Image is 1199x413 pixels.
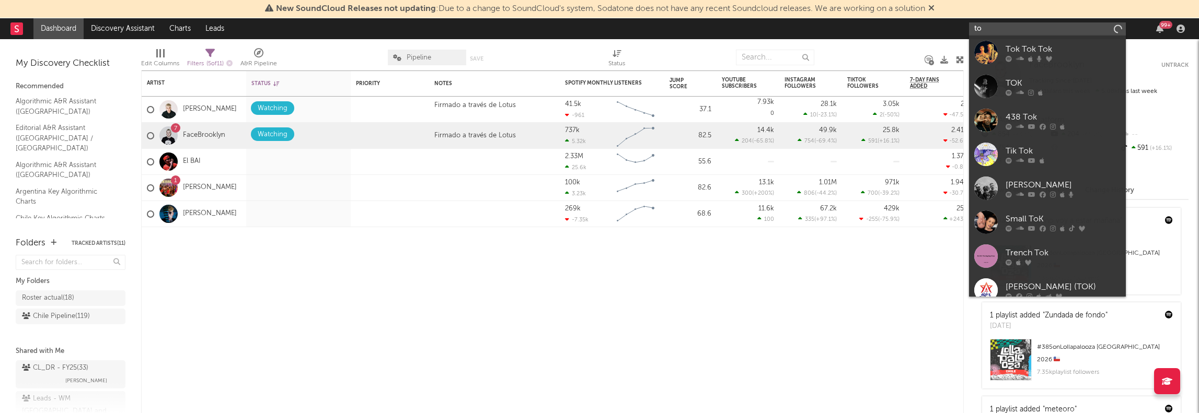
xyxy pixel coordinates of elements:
[1043,312,1108,319] a: "Zundada de fondo"
[565,164,586,171] div: 25.6k
[565,127,580,134] div: 737k
[816,191,835,196] span: -44.2 %
[565,216,589,223] div: -7.35k
[612,175,659,201] svg: Chart title
[880,217,898,222] span: -75.9 %
[612,201,659,227] svg: Chart title
[952,153,967,160] div: 1.37k
[969,22,1126,36] input: Search for artists
[16,213,115,224] a: Chile Key Algorithmic Charts
[72,241,125,246] button: Tracked Artists(11)
[868,191,878,196] span: 700
[969,36,1126,69] a: Tok Tok Tok
[565,179,580,186] div: 100k
[187,57,233,70] div: Filters
[84,18,162,39] a: Discovery Assistant
[1006,281,1121,293] div: [PERSON_NAME] (TOK)
[206,61,224,67] span: ( 5 of 11 )
[742,191,752,196] span: 300
[183,183,237,192] a: [PERSON_NAME]
[1119,128,1189,141] div: --
[943,137,967,144] div: -52.6 %
[565,205,581,212] div: 269k
[22,362,88,374] div: CL_DR - FY25 ( 33 )
[879,138,898,144] span: +16.1 %
[33,18,84,39] a: Dashboard
[969,69,1126,103] a: TOK
[969,205,1126,239] a: Small ToK
[759,179,774,186] div: 13.1k
[943,190,967,196] div: -30.7 %
[16,345,125,358] div: Shared with Me
[961,101,967,108] div: 21
[670,182,711,194] div: 82.6
[670,103,711,116] div: 37.1
[612,97,659,123] svg: Chart title
[16,309,125,324] a: Chile Pipeline(119)
[16,360,125,388] a: CL_DR - FY25(33)[PERSON_NAME]
[982,339,1181,388] a: #385onLollapalooza [GEOGRAPHIC_DATA] 2026 🇨🇱7.35kplaylist followers
[847,77,884,89] div: TikTok Followers
[670,77,696,90] div: Jump Score
[873,111,900,118] div: ( )
[722,77,758,89] div: YouTube Subscribers
[969,239,1126,273] a: Trench Tok
[803,111,837,118] div: ( )
[969,273,1126,307] a: [PERSON_NAME] (TOK)
[798,216,837,222] div: ( )
[969,171,1126,205] a: [PERSON_NAME]
[429,132,521,140] div: Firmado a través de Lotus
[990,321,1108,332] div: [DATE]
[141,57,179,70] div: Edit Columns
[1006,213,1121,226] div: Small ToK
[804,191,815,196] span: 806
[565,153,583,160] div: 2.33M
[757,127,774,134] div: 14.4k
[884,112,898,118] span: -50 %
[240,44,277,75] div: A&R Pipeline
[785,77,821,89] div: Instagram Followers
[804,138,814,144] span: 754
[805,217,814,222] span: 335
[885,179,900,186] div: 971k
[162,18,198,39] a: Charts
[956,205,967,212] div: 257
[754,138,773,144] span: -65.8 %
[819,179,837,186] div: 1.01M
[65,374,107,387] span: [PERSON_NAME]
[880,112,883,118] span: 2
[819,127,837,134] div: 49.9k
[735,137,774,144] div: ( )
[16,159,115,181] a: Algorithmic A&R Assistant ([GEOGRAPHIC_DATA])
[16,255,125,270] input: Search for folders...
[1037,341,1173,366] div: # 385 on Lollapalooza [GEOGRAPHIC_DATA] 2026 🇨🇱
[183,157,201,166] a: El BAI
[16,290,125,306] a: Roster actual(18)
[758,205,774,212] div: 11.6k
[429,101,521,117] div: Firmado a través de Lotus
[969,137,1126,171] a: Tik Tok
[742,138,752,144] span: 204
[670,129,711,142] div: 82.5
[946,163,967,170] div: -0.8 %
[969,103,1126,137] a: 438 Tok
[1006,43,1121,56] div: Tok Tok Tok
[861,190,900,196] div: ( )
[880,191,898,196] span: -39.2 %
[16,122,115,154] a: Editorial A&R Assistant ([GEOGRAPHIC_DATA] / [GEOGRAPHIC_DATA])
[565,101,581,108] div: 41.5k
[670,208,711,220] div: 68.6
[810,112,816,118] span: 10
[258,102,287,115] div: Watching
[735,190,774,196] div: ( )
[251,80,319,87] div: Status
[612,149,659,175] svg: Chart title
[565,190,586,197] div: 3.23k
[884,205,900,212] div: 429k
[258,128,287,141] div: Watching
[1006,179,1121,192] div: [PERSON_NAME]
[22,292,74,304] div: Roster actual ( 18 )
[434,80,539,87] div: Notes
[470,56,483,62] button: Save
[757,99,774,105] div: 7.93k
